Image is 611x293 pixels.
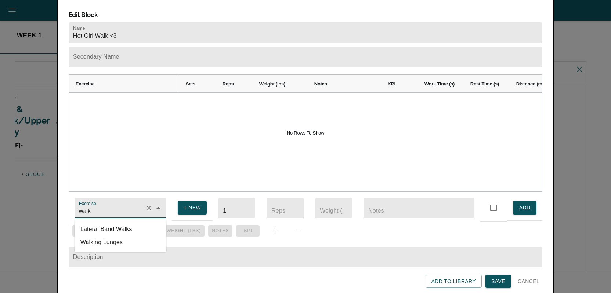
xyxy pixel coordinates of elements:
input: Reps [267,198,304,218]
button: Save [485,275,511,288]
span: Cancel [518,277,539,286]
li: Lateral Band Walks [75,223,166,236]
span: Save [491,277,505,286]
span: Reps [223,81,234,87]
button: Clear [144,203,154,213]
input: Notes [364,198,474,218]
span: + NEW [184,203,201,212]
button: Add to Library [426,275,482,288]
span: Weight (lbs) [259,81,285,87]
button: Close [153,203,163,213]
span: KPI [388,81,395,87]
span: Rest Time (s) [470,81,499,87]
button: Cancel [515,275,542,288]
li: Walking Lunges [75,236,166,249]
span: Distance (m) [516,81,544,87]
input: Weight (lbs) [315,198,352,218]
span: Notes [314,81,327,87]
span: ADD [519,203,531,212]
h3: Edit Block [69,11,542,19]
span: Sets [186,81,196,87]
button: ADD [513,201,536,215]
span: Work Time (s) [424,81,455,87]
input: Sets [218,198,255,218]
span: Add to Library [431,277,476,286]
span: Exercise [76,81,95,87]
button: + NEW [178,201,207,215]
